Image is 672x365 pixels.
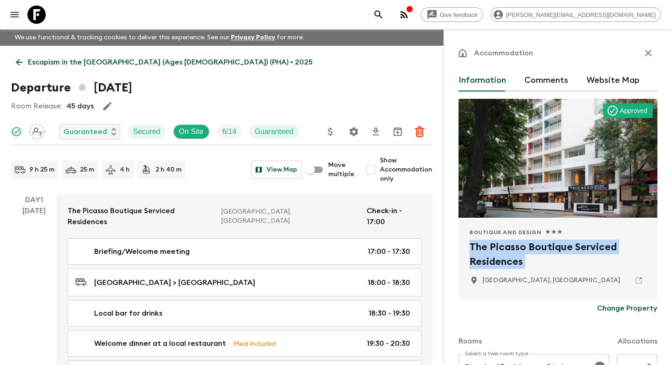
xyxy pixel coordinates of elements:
button: search adventures [369,5,388,24]
button: Website Map [587,70,640,91]
button: Delete [411,123,429,141]
div: Trip Fill [217,124,242,139]
svg: Synced Successfully [11,126,22,137]
p: 19:30 - 20:30 [367,338,410,349]
button: View Map [251,161,302,179]
span: Assign pack leader [29,127,45,134]
span: Show Accommodation only [380,156,432,183]
p: On Site [179,126,203,137]
p: 18:30 - 19:30 [368,308,410,319]
a: Privacy Policy [231,34,275,41]
button: Archive (Completed, Cancelled or Unsynced Departures only) [389,123,407,141]
div: Secured [128,124,166,139]
p: [GEOGRAPHIC_DATA], [GEOGRAPHIC_DATA] [221,207,359,225]
a: Welcome dinner at a local restaurantMeal Included19:30 - 20:30 [68,330,421,357]
a: [GEOGRAPHIC_DATA] > [GEOGRAPHIC_DATA]18:00 - 18:30 [68,268,421,296]
span: [PERSON_NAME][EMAIL_ADDRESS][DOMAIN_NAME] [501,11,661,18]
p: 45 days [66,101,94,112]
button: menu [5,5,24,24]
button: Settings [345,123,363,141]
p: We use functional & tracking cookies to deliver this experience. See our for more. [11,29,308,46]
a: The Picasso Boutique Serviced Residences[GEOGRAPHIC_DATA], [GEOGRAPHIC_DATA]Check-in - 17:00 [57,194,432,238]
p: Accommodation [474,48,533,59]
p: Guaranteed [255,126,293,137]
a: Briefing/Welcome meeting17:00 - 17:30 [68,238,421,265]
p: The Picasso Boutique Serviced Residences [68,205,214,227]
p: 18:00 - 18:30 [368,277,410,288]
h1: Departure [DATE] [11,79,132,97]
a: Local bar for drinks18:30 - 19:30 [68,300,421,327]
p: 25 m [80,165,94,174]
span: Give feedback [435,11,483,18]
h2: The Picasso Boutique Serviced Residences [469,240,646,269]
p: Day 1 [11,194,57,205]
a: Escapism in the [GEOGRAPHIC_DATA] (Ages [DEMOGRAPHIC_DATA]) (PHA) • 2025 [11,53,318,71]
p: Guaranteed [64,126,107,137]
button: Information [459,70,506,91]
p: Local bar for drinks [94,308,162,319]
a: Give feedback [421,7,483,22]
button: Download CSV [367,123,385,141]
p: Briefing/Welcome meeting [94,246,190,257]
button: Update Price, Early Bird Discount and Costs [321,123,340,141]
p: Rooms [459,336,482,347]
p: Secured [133,126,160,137]
label: Select a twin room type [465,350,528,358]
p: Approved [620,106,647,115]
p: Escapism in the [GEOGRAPHIC_DATA] (Ages [DEMOGRAPHIC_DATA]) (PHA) • 2025 [28,57,313,68]
p: Change Property [597,303,657,314]
p: Meal Included [233,338,276,349]
p: [GEOGRAPHIC_DATA] > [GEOGRAPHIC_DATA] [94,277,255,288]
div: [PERSON_NAME][EMAIL_ADDRESS][DOMAIN_NAME] [491,7,661,22]
p: Makati, Philippines [482,276,620,285]
p: Welcome dinner at a local restaurant [94,338,226,349]
button: Comments [524,70,568,91]
p: Room Release: [11,101,62,112]
span: Boutique and Design [469,229,541,236]
p: 9 h 25 m [29,165,54,174]
div: Photo of The Picasso Boutique Serviced Residences [459,99,657,218]
div: On Site [173,124,209,139]
span: Move multiple [328,161,354,179]
p: Check-in - 17:00 [367,205,421,227]
p: Allocations [618,336,657,347]
p: 6 / 14 [222,126,236,137]
p: 2 h 40 m [155,165,181,174]
p: 17:00 - 17:30 [368,246,410,257]
p: 4 h [120,165,130,174]
button: Change Property [597,299,657,317]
